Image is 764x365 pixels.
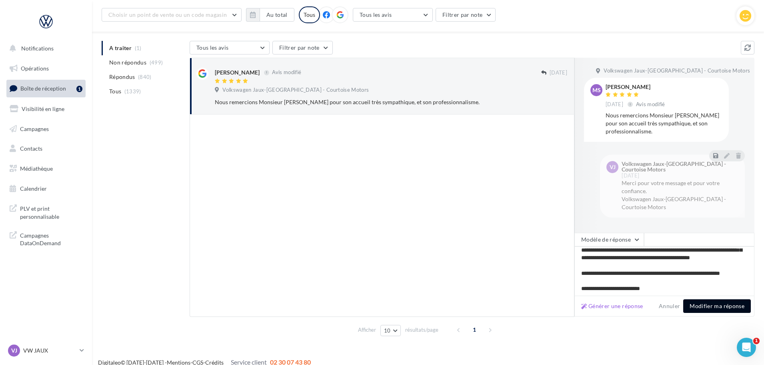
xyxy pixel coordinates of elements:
a: Calendrier [5,180,87,197]
span: [DATE] [606,101,623,108]
span: résultats/page [405,326,438,334]
span: [DATE] [622,173,639,178]
span: 1 [468,323,481,336]
iframe: Intercom live chat [737,338,756,357]
span: Tous [109,87,121,95]
button: 10 [380,325,401,336]
span: VJ [11,347,17,355]
div: 1 [76,86,82,92]
span: Campagnes DataOnDemand [20,230,82,247]
span: VJ [610,163,616,171]
div: [PERSON_NAME] [215,69,260,77]
span: Volkswagen Jaux-[GEOGRAPHIC_DATA] - Courtoise Motors [222,87,369,94]
span: Avis modifié [272,69,301,76]
button: Notifications [5,40,84,57]
a: VJ VW JAUX [6,343,86,358]
button: Tous les avis [353,8,433,22]
button: Au total [246,8,294,22]
div: Nous remercions Monsieur [PERSON_NAME] pour son accueil très sympathique, et son professionnalisme. [215,98,515,106]
span: Volkswagen Jaux-[GEOGRAPHIC_DATA] - Courtoise Motors [604,67,750,75]
div: Tous [299,6,320,23]
div: Volkswagen Jaux-[GEOGRAPHIC_DATA] - Courtoise Motors [622,161,737,172]
div: [PERSON_NAME] [606,84,667,90]
a: Boîte de réception1 [5,80,87,97]
div: Nous remercions Monsieur [PERSON_NAME] pour son accueil très sympathique, et son professionnalisme. [606,111,722,135]
span: Visibilité en ligne [22,105,64,112]
span: Campagnes [20,125,49,132]
button: Filtrer par note [272,41,333,54]
a: PLV et print personnalisable [5,200,87,224]
span: Afficher [358,326,376,334]
span: 10 [384,327,391,334]
a: Opérations [5,60,87,77]
button: Modèle de réponse [574,233,644,246]
button: Filtrer par note [436,8,496,22]
span: Non répondus [109,58,146,67]
span: (499) [150,59,163,66]
span: MS [592,86,601,94]
span: PLV et print personnalisable [20,203,82,220]
div: Merci pour votre message et pour votre confiance. Volkswagen Jaux-[GEOGRAPHIC_DATA] - Courtoise M... [622,179,738,211]
a: Contacts [5,140,87,157]
span: Tous les avis [360,11,392,18]
span: Opérations [21,65,49,72]
span: Contacts [20,145,42,152]
button: Modifier ma réponse [683,299,751,313]
p: VW JAUX [23,347,76,355]
a: Campagnes [5,121,87,137]
span: (840) [138,74,152,80]
span: Choisir un point de vente ou un code magasin [108,11,227,18]
span: Notifications [21,45,54,52]
span: Boîte de réception [20,85,66,92]
a: Visibilité en ligne [5,101,87,117]
span: (1339) [124,88,141,95]
button: Tous les avis [190,41,270,54]
span: Avis modifié [636,101,665,107]
a: Campagnes DataOnDemand [5,227,87,250]
button: Annuler [656,301,683,311]
span: Répondus [109,73,135,81]
button: Générer une réponse [578,301,646,311]
span: Médiathèque [20,165,53,172]
span: 1 [753,338,760,344]
span: Calendrier [20,185,47,192]
button: Au total [260,8,294,22]
span: [DATE] [550,69,567,77]
button: Choisir un point de vente ou un code magasin [102,8,242,22]
a: Médiathèque [5,160,87,177]
span: Tous les avis [196,44,229,51]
